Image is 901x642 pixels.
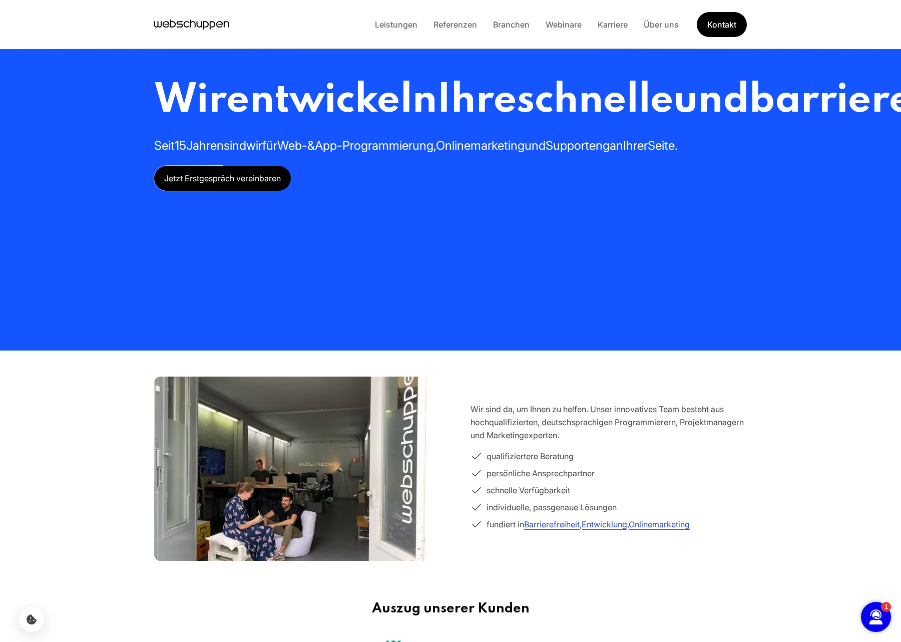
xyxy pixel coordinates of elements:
[437,81,517,121] span: Ihre
[648,138,678,153] span: Seite.
[485,20,538,30] a: Branchen
[154,17,229,32] a: Hauptseite besuchen
[116,601,785,617] h3: Auszug unserer Kunden
[517,81,673,121] span: schnelle
[34,12,37,19] span: 1
[246,138,262,153] span: wir
[589,138,610,153] span: eng
[538,20,590,30] a: Webinare
[186,138,224,153] span: Jahren
[315,138,436,153] span: App-Programmierung,
[436,138,525,153] span: Onlinemarketing
[487,518,690,531] span: fundiert in , ,
[487,467,595,480] span: persönliche Ansprechpartner
[154,81,226,121] span: Wir
[546,138,589,153] span: Support
[487,501,617,514] span: individuelle, passgenaue Lösungen
[175,138,186,153] span: 15
[487,484,570,497] span: schnelle Verfügbarkeit
[471,403,747,442] p: Wir sind da, um Ihnen zu helfen. Unser innovatives Team besteht aus hochqualifizierten, deutschsp...
[277,138,307,153] span: Web-
[262,138,277,153] span: für
[673,81,749,121] span: und
[224,138,246,153] span: sind
[487,450,574,463] span: qualifiziertere Beratung
[154,166,291,191] a: Jetzt Erstgespräch vereinbaren
[610,138,623,153] span: an
[367,20,425,30] a: Leistungen
[525,138,546,153] span: und
[226,81,437,121] span: entwickeln
[524,519,580,529] a: Barrierefreiheit
[629,519,690,529] a: Onlinemarketing
[425,20,485,30] a: Referenzen
[154,350,430,588] img: Team im webschuppen-Büro in Hamburg
[590,20,636,30] a: Karriere
[154,138,175,153] span: Seit
[623,138,648,153] span: Ihrer
[636,20,687,30] a: Über uns
[19,607,44,632] button: Cookie-Einstellungen öffnen
[582,519,627,529] a: Entwicklung
[696,11,747,39] a: Get Started
[307,138,315,153] span: &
